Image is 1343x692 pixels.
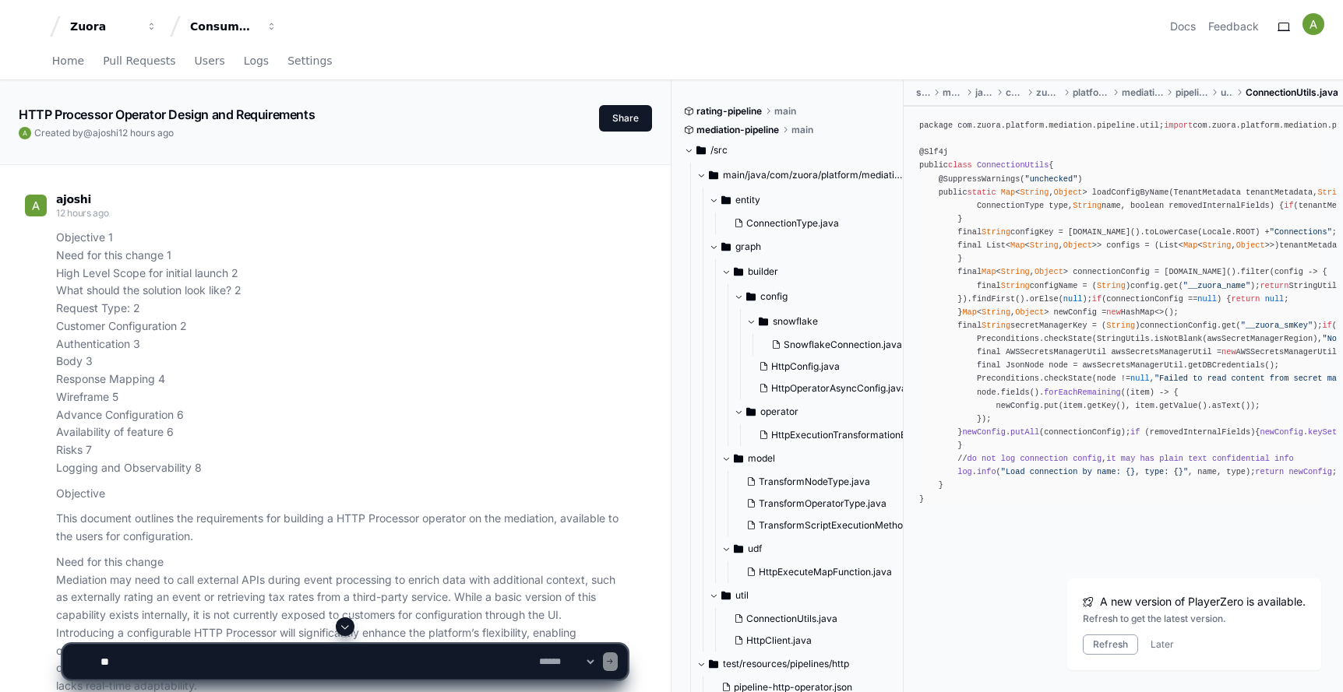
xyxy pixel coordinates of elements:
[748,265,778,278] span: builder
[1054,188,1083,197] span: Object
[1083,613,1306,625] div: Refresh to get the latest version.
[1164,121,1193,130] span: import
[696,105,762,118] span: rating-pipeline
[1106,307,1120,317] span: new
[1288,467,1331,476] span: newConfig
[1221,86,1233,99] span: util
[696,141,706,160] svg: Directory
[1039,427,1126,437] span: (connectionConfig)
[734,284,942,309] button: config
[968,188,996,197] span: static
[771,429,952,441] span: HttpExecutionTransformationBuilder.java
[1140,454,1154,463] span: has
[710,144,728,156] span: /src
[773,315,818,328] span: snowflake
[735,589,749,602] span: util
[1151,638,1174,651] button: Later
[723,169,904,181] span: main/java/com/zuora/platform/mediation/pipeline
[1010,427,1039,437] span: putAll
[1100,594,1306,609] span: A new version of PlayerZero is available.
[728,608,908,630] button: ConnectionUtils.java
[1020,454,1068,463] span: connection
[734,262,743,281] svg: Directory
[1030,241,1059,250] span: String
[696,124,779,136] span: mediation-pipeline
[753,378,932,399] button: HttpOperatorAsyncConfig.java
[1122,86,1163,99] span: mediation
[771,360,840,373] span: HttpConfig.java
[977,160,1049,170] span: ConnectionUtils
[919,119,1327,506] div: package com.zuora.platform.mediation.pipeline.util; com.zuora.platform.mediation.pipeline.entity....
[919,388,1260,423] span: ((item) -> { newConfig.put(item.getKey(), item.getValue().asText()); })
[1073,454,1102,463] span: config
[721,536,929,561] button: udf
[734,449,743,468] svg: Directory
[64,12,164,40] button: Zuora
[244,44,269,79] a: Logs
[791,124,813,136] span: main
[56,510,627,546] p: This document outlines the requirements for building a HTTP Processor operator on the mediation, ...
[1241,321,1313,330] span: "__zuora_smKey"
[1221,347,1235,357] span: new
[599,105,652,132] button: Share
[56,193,91,205] span: ajoshi
[1246,86,1338,99] span: ConnectionUtils.java
[1106,321,1135,330] span: String
[1183,281,1250,290] span: "__zuora_name"
[1308,427,1337,437] span: keySet
[771,382,907,395] span: HttpOperatorAsyncConfig.java
[746,287,756,306] svg: Directory
[1212,454,1270,463] span: confidential
[740,515,929,536] button: TransformScriptExecutionMethod.java
[746,402,756,421] svg: Directory
[25,195,47,216] img: ACg8ocKOqf3Yu6uWb325nD0TzhNDPHi5PgI8sSqHlOPJh8a6EJA9xQ=s96-c
[760,406,798,418] span: operator
[103,44,175,79] a: Pull Requests
[759,476,870,488] span: TransformNodeType.java
[1097,281,1126,290] span: String
[1044,388,1121,397] span: forEachRemaining
[709,166,718,184] svg: Directory
[957,467,971,476] span: log
[1183,241,1197,250] span: Map
[1015,307,1044,317] span: Object
[774,105,796,118] span: main
[740,471,929,493] button: TransformNodeType.java
[962,307,976,317] span: Map
[1130,374,1150,383] span: null
[1260,427,1302,437] span: newConfig
[721,259,929,284] button: builder
[721,191,731,209] svg: Directory
[721,446,929,471] button: model
[1145,427,1256,437] span: (removedInternalFields)
[982,267,996,276] span: Map
[184,12,284,40] button: Consumption
[1323,321,1332,330] span: if
[1121,454,1135,463] span: may
[1170,19,1196,34] a: Docs
[1203,241,1232,250] span: String
[759,566,892,578] span: HttpExecuteMapFunction.java
[52,56,84,65] span: Home
[19,127,31,139] img: ACg8ocKOqf3Yu6uWb325nD0TzhNDPHi5PgI8sSqHlOPJh8a6EJA9xQ=s96-c
[244,56,269,65] span: Logs
[982,307,1010,317] span: String
[943,86,963,99] span: main
[1010,241,1024,250] span: Map
[1197,294,1217,304] span: null
[746,613,837,625] span: ConnectionUtils.java
[746,309,942,334] button: snowflake
[70,19,137,34] div: Zuora
[1270,227,1332,237] span: "Connections"
[753,424,945,446] button: HttpExecutionTransformationBuilder.java
[684,138,892,163] button: /src
[734,539,743,558] svg: Directory
[1001,267,1030,276] span: String
[1302,13,1324,35] img: ACg8ocKOqf3Yu6uWb325nD0TzhNDPHi5PgI8sSqHlOPJh8a6EJA9xQ=s96-c
[19,107,315,122] app-text-character-animate: HTTP Processor Operator Design and Requirements
[740,561,920,583] button: HttpExecuteMapFunction.java
[696,163,904,188] button: main/java/com/zuora/platform/mediation/pipeline
[1208,19,1259,34] button: Feedback
[1159,454,1183,463] span: plain
[765,334,932,356] button: SnowflakeConnection.java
